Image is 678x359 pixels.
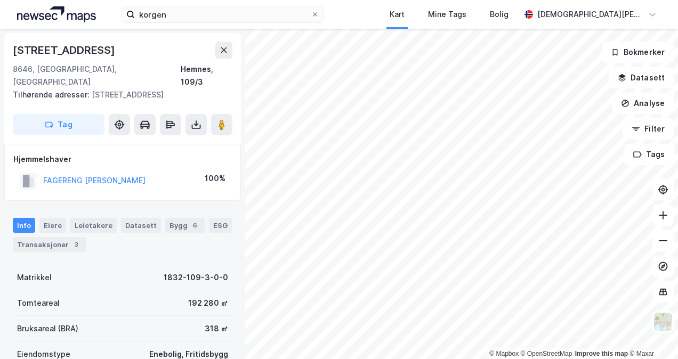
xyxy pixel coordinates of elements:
button: Tag [13,114,104,135]
div: Bygg [165,218,205,233]
a: Mapbox [489,350,519,357]
div: 100% [205,172,225,185]
img: logo.a4113a55bc3d86da70a041830d287a7e.svg [17,6,96,22]
div: Transaksjoner [13,237,86,252]
div: 3 [71,239,82,250]
div: 192 280 ㎡ [188,297,228,309]
div: Leietakere [70,218,117,233]
button: Datasett [609,67,674,88]
button: Tags [624,144,674,165]
div: Hemnes, 109/3 [181,63,232,88]
div: [STREET_ADDRESS] [13,88,224,101]
div: [DEMOGRAPHIC_DATA][PERSON_NAME] [537,8,644,21]
iframe: Chat Widget [625,308,678,359]
div: Matrikkel [17,271,52,284]
div: Eiere [39,218,66,233]
div: Bruksareal (BRA) [17,322,78,335]
button: Analyse [612,93,674,114]
div: 6 [190,220,200,231]
div: 318 ㎡ [205,322,228,335]
div: [STREET_ADDRESS] [13,42,117,59]
button: Bokmerker [602,42,674,63]
div: Datasett [121,218,161,233]
div: Mine Tags [428,8,466,21]
a: Improve this map [575,350,628,357]
div: 1832-109-3-0-0 [164,271,228,284]
div: 8646, [GEOGRAPHIC_DATA], [GEOGRAPHIC_DATA] [13,63,181,88]
div: Kart [390,8,405,21]
input: Søk på adresse, matrikkel, gårdeiere, leietakere eller personer [135,6,310,22]
a: OpenStreetMap [521,350,572,357]
div: Bolig [490,8,509,21]
div: Tomteareal [17,297,60,309]
div: Hjemmelshaver [13,153,232,166]
span: Tilhørende adresser: [13,90,92,99]
div: ESG [209,218,232,233]
div: Info [13,218,35,233]
button: Filter [623,118,674,140]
